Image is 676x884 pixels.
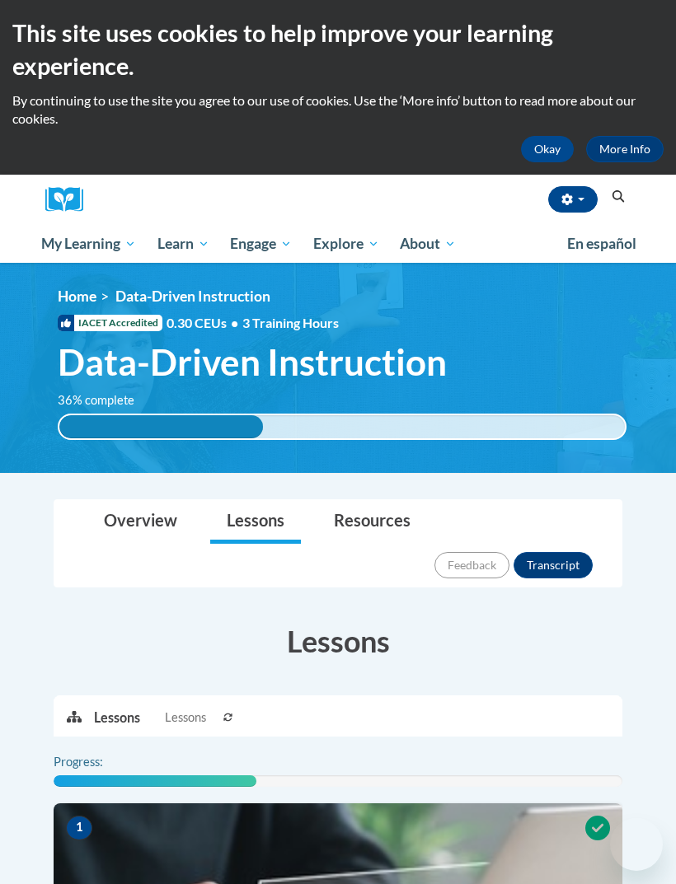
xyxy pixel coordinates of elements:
button: Feedback [434,552,509,578]
a: Learn [147,225,220,263]
h3: Lessons [54,620,622,662]
span: My Learning [41,234,136,254]
a: Lessons [210,500,301,544]
span: Explore [313,234,379,254]
iframe: Button to launch messaging window [610,818,663,871]
span: 1 [66,816,92,840]
span: Data-Driven Instruction [115,288,270,305]
button: Okay [521,136,574,162]
label: Progress: [54,753,148,771]
button: Search [606,187,631,207]
div: 36% complete [59,415,263,438]
a: More Info [586,136,664,162]
p: By continuing to use the site you agree to our use of cookies. Use the ‘More info’ button to read... [12,91,664,128]
span: • [231,315,238,330]
a: En español [556,227,647,261]
button: Account Settings [548,186,598,213]
p: Lessons [94,709,140,727]
a: My Learning [31,225,147,263]
span: 0.30 CEUs [167,314,242,332]
span: IACET Accredited [58,315,162,331]
span: Engage [230,234,292,254]
a: Explore [303,225,390,263]
span: About [400,234,456,254]
a: Resources [317,500,427,544]
div: Main menu [29,225,647,263]
a: Cox Campus [45,187,95,213]
a: Home [58,288,96,305]
button: Transcript [514,552,593,578]
span: Lessons [165,709,206,727]
span: En español [567,235,636,252]
label: 36% complete [58,391,153,409]
a: Overview [87,500,194,544]
a: About [390,225,467,263]
h2: This site uses cookies to help improve your learning experience. [12,16,664,83]
span: Learn [157,234,209,254]
span: Data-Driven Instruction [58,340,447,384]
span: 3 Training Hours [242,315,339,330]
a: Engage [219,225,303,263]
img: Logo brand [45,187,95,213]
